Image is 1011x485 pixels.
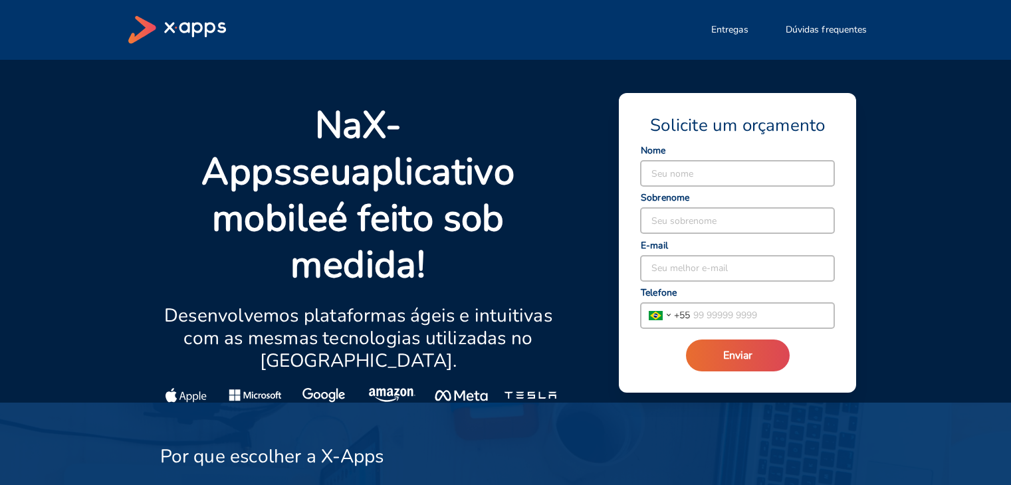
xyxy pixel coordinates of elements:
strong: X-Apps [201,100,401,197]
input: Seu nome [641,161,834,186]
span: Dúvidas frequentes [786,23,867,37]
span: Solicite um orçamento [650,114,825,137]
h3: Por que escolher a X-Apps [160,445,384,468]
img: Google [302,388,346,403]
p: Na seu é feito sob medida! [160,102,557,288]
p: Desenvolvemos plataformas ágeis e intuitivas com as mesmas tecnologias utilizadas no [GEOGRAPHIC_... [160,304,557,372]
span: Enviar [723,348,752,363]
span: Entregas [711,23,748,37]
img: Meta [435,388,487,403]
input: Seu sobrenome [641,208,834,233]
input: Seu melhor e-mail [641,256,834,281]
button: Entregas [695,17,764,43]
strong: aplicativo mobile [212,146,514,244]
span: + 55 [674,308,690,322]
input: 99 99999 9999 [690,303,834,328]
button: Dúvidas frequentes [770,17,883,43]
img: Apple [166,388,207,403]
img: Microsoft [229,388,281,403]
button: Enviar [686,339,790,371]
img: Tesla [504,388,556,403]
img: Amazon [369,388,417,403]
